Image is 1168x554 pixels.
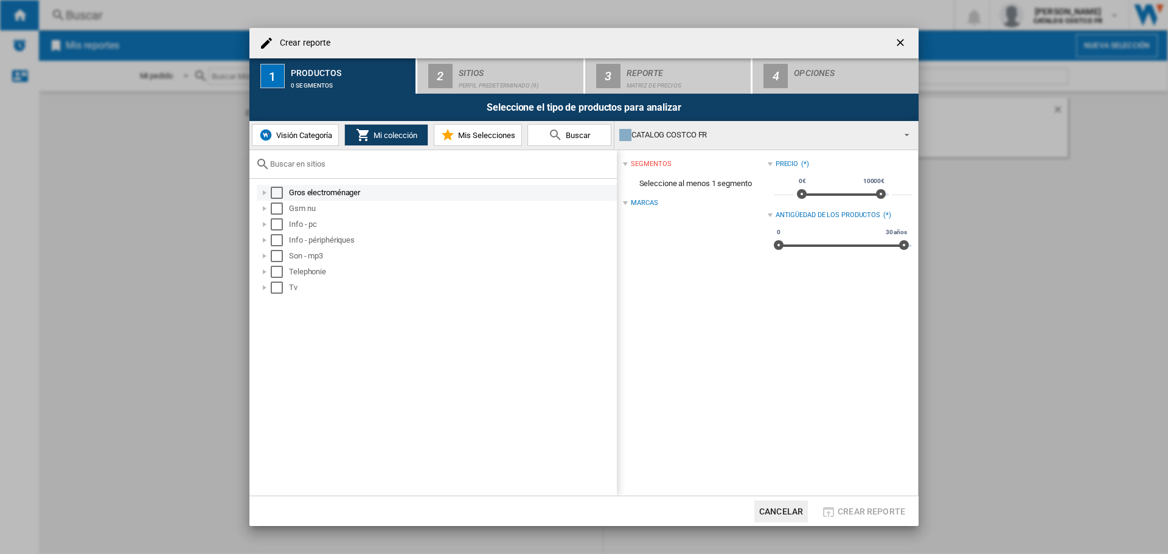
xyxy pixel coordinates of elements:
md-checkbox: Select [271,266,289,278]
span: Buscar [563,131,590,140]
md-checkbox: Select [271,203,289,215]
div: Perfil predeterminado (9) [459,76,579,89]
button: getI18NText('BUTTONS.CLOSE_DIALOG') [889,31,914,55]
button: Cancelar [754,500,808,522]
div: 4 [763,64,788,88]
span: 10000€ [861,176,886,186]
div: Gros electroménager [289,187,615,199]
div: Telephonie [289,266,615,278]
button: 2 Sitios Perfil predeterminado (9) [417,58,585,94]
span: Seleccione al menos 1 segmento [623,172,767,195]
div: Opciones [794,63,914,76]
div: Son - mp3 [289,250,615,262]
div: Seleccione el tipo de productos para analizar [249,94,919,121]
input: Buscar en sitios [270,159,611,168]
button: 4 Opciones [753,58,919,94]
div: Info - pc [289,218,615,230]
div: Antigüedad de los productos [776,210,880,220]
div: Info - périphériques [289,234,615,246]
div: Gsm nu [289,203,615,215]
span: Visión Categoría [273,131,332,140]
div: Reporte [627,63,746,76]
div: Matriz de precios [627,76,746,89]
button: 1 Productos 0 segmentos [249,58,417,94]
div: 1 [260,64,285,88]
div: CATALOG COSTCO FR [619,126,894,144]
div: Productos [291,63,411,76]
span: 0 [775,227,782,237]
h4: Crear reporte [274,37,330,49]
button: Mi colección [344,124,428,146]
span: 0€ [797,176,808,186]
button: Crear reporte [818,500,909,522]
span: Mi colección [370,131,417,140]
md-checkbox: Select [271,218,289,230]
div: Sitios [459,63,579,76]
div: Marcas [631,198,658,208]
span: 30 años [884,227,909,237]
button: Mis Selecciones [434,124,522,146]
span: Crear reporte [838,507,905,516]
div: segmentos [631,159,671,169]
button: 3 Reporte Matriz de precios [585,58,753,94]
div: 0 segmentos [291,76,411,89]
md-checkbox: Select [271,187,289,199]
div: Tv [289,282,615,294]
div: Precio [776,159,798,169]
md-checkbox: Select [271,282,289,294]
md-checkbox: Select [271,250,289,262]
md-checkbox: Select [271,234,289,246]
button: Buscar [527,124,611,146]
div: 3 [596,64,620,88]
span: Mis Selecciones [455,131,515,140]
button: Visión Categoría [252,124,339,146]
div: 2 [428,64,453,88]
img: wiser-icon-blue.png [259,128,273,142]
ng-md-icon: getI18NText('BUTTONS.CLOSE_DIALOG') [894,36,909,51]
